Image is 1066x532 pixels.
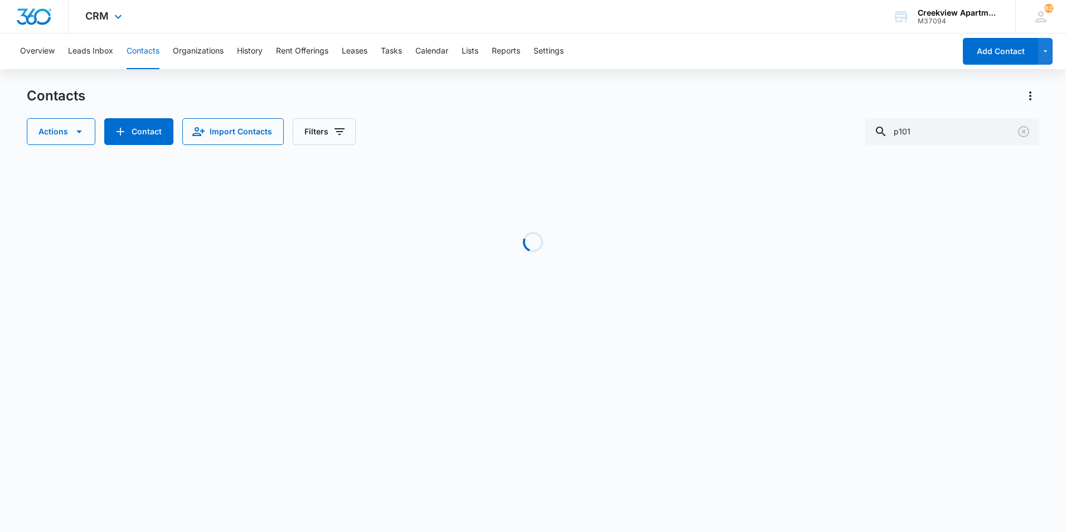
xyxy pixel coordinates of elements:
button: Add Contact [963,38,1038,65]
button: Contacts [127,33,159,69]
button: Leads Inbox [68,33,113,69]
button: Overview [20,33,55,69]
button: Tasks [381,33,402,69]
div: notifications count [1044,4,1053,13]
span: 62 [1044,4,1053,13]
div: account name [918,8,999,17]
span: CRM [85,10,109,22]
button: Reports [492,33,520,69]
button: Actions [27,118,95,145]
button: Lists [462,33,478,69]
button: Rent Offerings [276,33,328,69]
button: Leases [342,33,367,69]
div: account id [918,17,999,25]
button: Actions [1021,87,1039,105]
button: History [237,33,263,69]
button: Clear [1015,123,1033,141]
button: Import Contacts [182,118,284,145]
button: Add Contact [104,118,173,145]
button: Organizations [173,33,224,69]
button: Settings [534,33,564,69]
input: Search Contacts [865,118,1039,145]
h1: Contacts [27,88,85,104]
button: Filters [293,118,356,145]
button: Calendar [415,33,448,69]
